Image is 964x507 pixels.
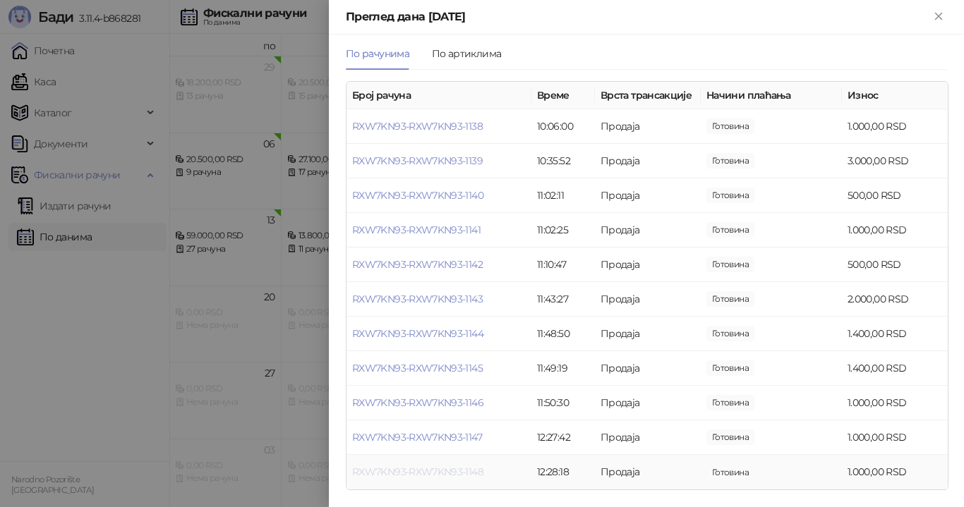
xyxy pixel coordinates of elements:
td: 1.000,00 RSD [842,109,948,144]
td: Продаја [595,144,701,178]
span: 500,00 [706,188,754,203]
td: 500,00 RSD [842,178,948,213]
a: RXW7KN93-RXW7KN93-1148 [352,465,483,478]
button: Close [930,8,947,25]
td: Продаја [595,386,701,420]
td: Продаја [595,178,701,213]
td: 11:43:27 [531,282,595,317]
span: 1.400,00 [706,360,754,376]
td: 1.000,00 RSD [842,455,948,489]
th: Време [531,82,595,109]
span: 1.400,00 [706,326,754,341]
span: 500,00 [706,257,754,272]
td: 10:35:52 [531,144,595,178]
td: 1.400,00 RSD [842,317,948,351]
td: 11:02:11 [531,178,595,213]
a: RXW7KN93-RXW7KN93-1147 [352,431,482,444]
td: 11:49:19 [531,351,595,386]
td: 3.000,00 RSD [842,144,948,178]
td: Продаја [595,317,701,351]
td: Продаја [595,351,701,386]
a: RXW7KN93-RXW7KN93-1139 [352,154,483,167]
td: Продаја [595,455,701,489]
th: Број рачуна [347,82,531,109]
span: 1.000,00 [706,222,754,238]
a: RXW7KN93-RXW7KN93-1142 [352,258,483,271]
th: Начини плаћања [701,82,842,109]
td: 11:48:50 [531,317,595,351]
a: RXW7KN93-RXW7KN93-1145 [352,362,483,374]
a: RXW7KN93-RXW7KN93-1146 [352,396,483,409]
td: 1.400,00 RSD [842,351,948,386]
td: 11:10:47 [531,248,595,282]
td: 2.000,00 RSD [842,282,948,317]
td: Продаја [595,213,701,248]
div: Преглед дана [DATE] [346,8,930,25]
td: Продаја [595,248,701,282]
td: 1.000,00 RSD [842,213,948,248]
a: RXW7KN93-RXW7KN93-1141 [352,224,481,236]
a: RXW7KN93-RXW7KN93-1143 [352,293,483,305]
span: 1.000,00 [706,429,754,445]
td: Продаја [595,282,701,317]
td: 10:06:00 [531,109,595,144]
span: 1.000,00 [706,395,754,410]
td: 1.000,00 RSD [842,386,948,420]
div: По рачунима [346,46,409,61]
td: 11:02:25 [531,213,595,248]
span: 2.000,00 [706,291,754,307]
td: 12:28:18 [531,455,595,489]
td: 500,00 RSD [842,248,948,282]
a: RXW7KN93-RXW7KN93-1144 [352,327,483,340]
td: 1.000,00 RSD [842,420,948,455]
a: RXW7KN93-RXW7KN93-1140 [352,189,483,202]
td: 11:50:30 [531,386,595,420]
th: Врста трансакције [595,82,701,109]
div: По артиклима [432,46,501,61]
span: 3.000,00 [706,153,754,169]
td: Продаја [595,420,701,455]
td: 12:27:42 [531,420,595,455]
td: Продаја [595,109,701,144]
th: Износ [842,82,948,109]
span: 1.000,00 [706,118,754,134]
span: 1.000,00 [706,465,754,480]
a: RXW7KN93-RXW7KN93-1138 [352,120,483,133]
